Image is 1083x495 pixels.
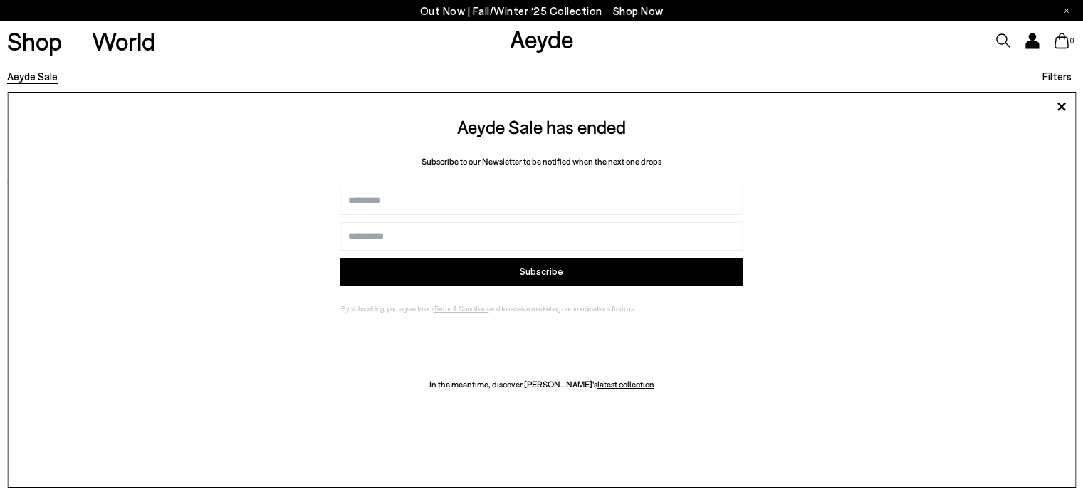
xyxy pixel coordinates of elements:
[429,379,597,389] span: In the meantime, discover [PERSON_NAME]'s
[510,24,574,53] a: Aeyde
[340,258,743,286] button: Subscribe
[1069,37,1076,45] span: 0
[422,156,661,166] span: Subscribe to our Newsletter to be notified when the next one drops
[420,2,664,20] p: Out Now | Fall/Winter ‘25 Collection
[1055,33,1069,48] a: 0
[7,70,58,83] a: Aeyde Sale
[7,28,62,53] a: Shop
[613,4,664,17] span: Navigate to /collections/new-in
[92,28,155,53] a: World
[489,304,635,313] span: and to receive marketing communications from us.
[597,379,654,389] a: latest collection
[1042,70,1072,83] span: Filters
[341,304,434,313] span: By subscribing, you agree to our
[434,304,489,313] a: Terms & Conditions
[457,115,626,137] span: Aeyde Sale has ended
